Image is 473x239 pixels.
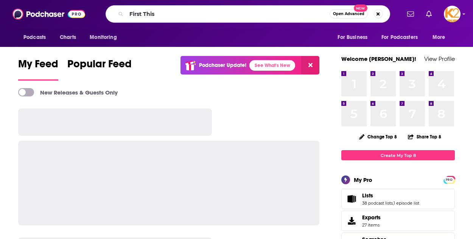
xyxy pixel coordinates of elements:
[444,6,461,22] button: Show profile menu
[341,55,416,62] a: Welcome [PERSON_NAME]!
[362,214,381,221] span: Exports
[18,57,58,81] a: My Feed
[18,57,58,75] span: My Feed
[362,192,419,199] a: Lists
[23,32,46,43] span: Podcasts
[199,62,246,68] p: Podchaser Update!
[67,57,132,81] a: Popular Feed
[344,216,359,226] span: Exports
[362,200,393,206] a: 38 podcast lists
[84,30,126,45] button: open menu
[354,176,372,183] div: My Pro
[60,32,76,43] span: Charts
[444,6,461,22] span: Logged in as K2Krupp
[408,129,442,144] button: Share Top 8
[355,132,401,141] button: Change Top 8
[393,200,394,206] span: ,
[423,8,435,20] a: Show notifications dropdown
[341,189,455,209] span: Lists
[55,30,81,45] a: Charts
[333,12,364,16] span: Open Advanced
[106,5,390,23] div: Search podcasts, credits, & more...
[332,30,377,45] button: open menu
[424,55,455,62] a: View Profile
[433,32,445,43] span: More
[18,88,118,96] a: New Releases & Guests Only
[381,32,418,43] span: For Podcasters
[445,177,454,182] a: PRO
[362,222,381,228] span: 27 items
[18,30,56,45] button: open menu
[67,57,132,75] span: Popular Feed
[362,192,373,199] span: Lists
[394,200,419,206] a: 1 episode list
[427,30,455,45] button: open menu
[344,194,359,204] a: Lists
[90,32,117,43] span: Monitoring
[404,8,417,20] a: Show notifications dropdown
[338,32,367,43] span: For Business
[12,7,85,21] img: Podchaser - Follow, Share and Rate Podcasts
[330,9,368,19] button: Open AdvancedNew
[354,5,367,12] span: New
[126,8,330,20] input: Search podcasts, credits, & more...
[249,60,295,71] a: See What's New
[377,30,429,45] button: open menu
[341,211,455,231] a: Exports
[341,150,455,160] a: Create My Top 8
[444,6,461,22] img: User Profile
